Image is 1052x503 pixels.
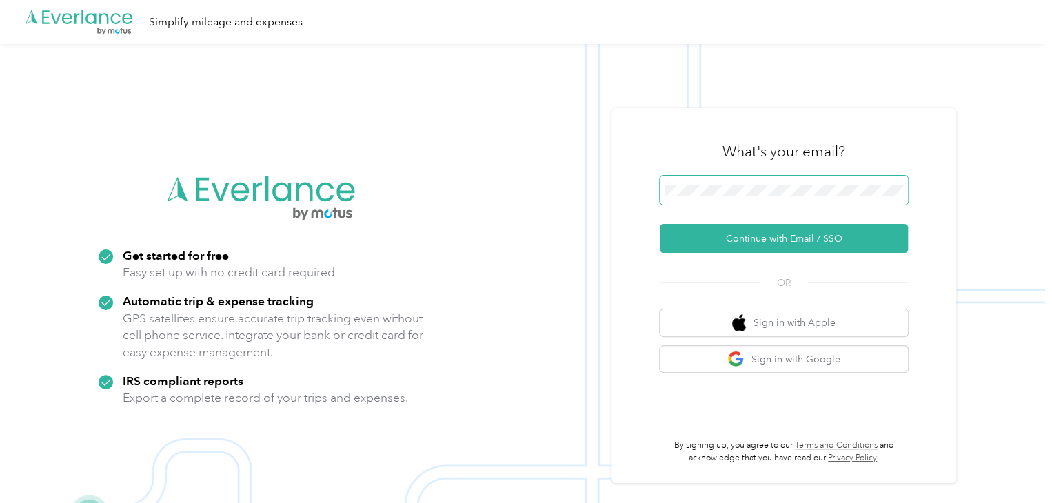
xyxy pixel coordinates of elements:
[123,373,243,388] strong: IRS compliant reports
[975,426,1052,503] iframe: Everlance-gr Chat Button Frame
[660,224,908,253] button: Continue with Email / SSO
[123,294,314,308] strong: Automatic trip & expense tracking
[722,142,845,161] h3: What's your email?
[828,453,877,463] a: Privacy Policy
[795,440,878,451] a: Terms and Conditions
[123,389,408,407] p: Export a complete record of your trips and expenses.
[149,14,303,31] div: Simplify mileage and expenses
[123,310,424,361] p: GPS satellites ensure accurate trip tracking even without cell phone service. Integrate your bank...
[660,309,908,336] button: apple logoSign in with Apple
[123,248,229,263] strong: Get started for free
[660,346,908,373] button: google logoSign in with Google
[123,264,335,281] p: Easy set up with no credit card required
[732,314,746,331] img: apple logo
[760,276,808,290] span: OR
[727,351,745,368] img: google logo
[660,440,908,464] p: By signing up, you agree to our and acknowledge that you have read our .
